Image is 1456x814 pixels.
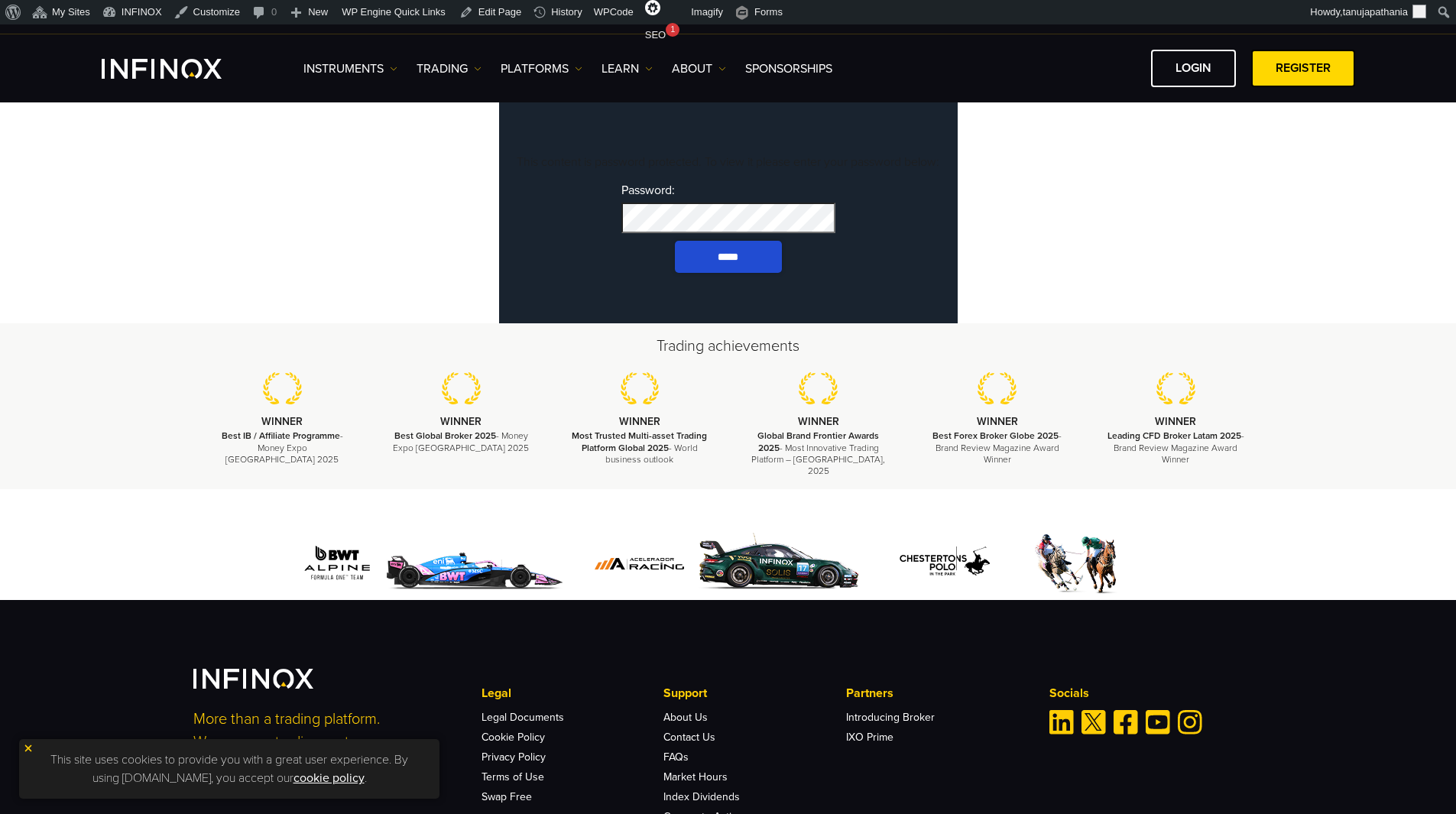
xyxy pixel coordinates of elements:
a: Instruments [303,60,397,78]
p: This content is password protected. To view it please enter your password below: [514,153,942,171]
a: Index Dividends [663,790,740,803]
a: Swap Free [482,790,532,803]
span: tanujapathania [1343,6,1408,18]
img: yellow close icon [23,743,34,754]
a: Market Hours [663,770,728,783]
a: LOGIN [1151,50,1236,87]
a: PLATFORMS [501,60,582,78]
a: Youtube [1146,710,1170,735]
a: Introducing Broker [846,711,935,724]
p: - Money Expo [GEOGRAPHIC_DATA] 2025 [391,430,531,453]
p: - Most Innovative Trading Platform – [GEOGRAPHIC_DATA], 2025 [748,430,889,477]
p: More than a trading platform. We are your trading partner. [193,708,461,754]
a: cookie policy [293,770,365,786]
a: SPONSORSHIPS [745,60,832,78]
a: Contact Us [663,731,715,744]
a: FAQs [663,751,689,764]
a: REGISTER [1251,50,1355,87]
h2: Trading achievements [193,336,1263,357]
a: Learn [602,60,653,78]
strong: WINNER [977,415,1018,428]
span: SEO [645,29,666,41]
a: Terms of Use [482,770,544,783]
a: ABOUT [672,60,726,78]
strong: Global Brand Frontier Awards 2025 [757,430,879,452]
p: This site uses cookies to provide you with a great user experience. By using [DOMAIN_NAME], you a... [27,747,432,791]
a: IXO Prime [846,731,893,744]
p: - Brand Review Magazine Award Winner [1105,430,1246,465]
a: Cookie Policy [482,731,545,744]
p: Legal [482,684,663,702]
strong: Best Forex Broker Globe 2025 [932,430,1059,441]
p: - Money Expo [GEOGRAPHIC_DATA] 2025 [212,430,353,465]
p: Partners [846,684,1028,702]
a: Privacy Policy [482,751,546,764]
a: INFINOX Logo [102,59,258,79]
a: Legal Documents [482,711,564,724]
strong: WINNER [1155,415,1196,428]
div: 1 [666,23,679,37]
strong: Best IB / Affiliate Programme [222,430,340,441]
a: About Us [663,711,708,724]
input: Password: [621,203,835,233]
strong: Leading CFD Broker Latam 2025 [1107,430,1241,441]
a: Twitter [1081,710,1106,735]
p: Socials [1049,684,1263,702]
label: Password: [621,183,835,233]
strong: WINNER [261,415,303,428]
a: Instagram [1178,710,1202,735]
p: - World business outlook [569,430,710,465]
p: - Brand Review Magazine Award Winner [927,430,1068,465]
strong: WINNER [798,415,839,428]
a: Facebook [1114,710,1138,735]
p: Support [663,684,845,702]
a: Linkedin [1049,710,1074,735]
a: TRADING [417,60,482,78]
strong: Best Global Broker 2025 [394,430,496,441]
strong: Most Trusted Multi-asset Trading Platform Global 2025 [572,430,707,452]
strong: WINNER [440,415,482,428]
strong: WINNER [619,415,660,428]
